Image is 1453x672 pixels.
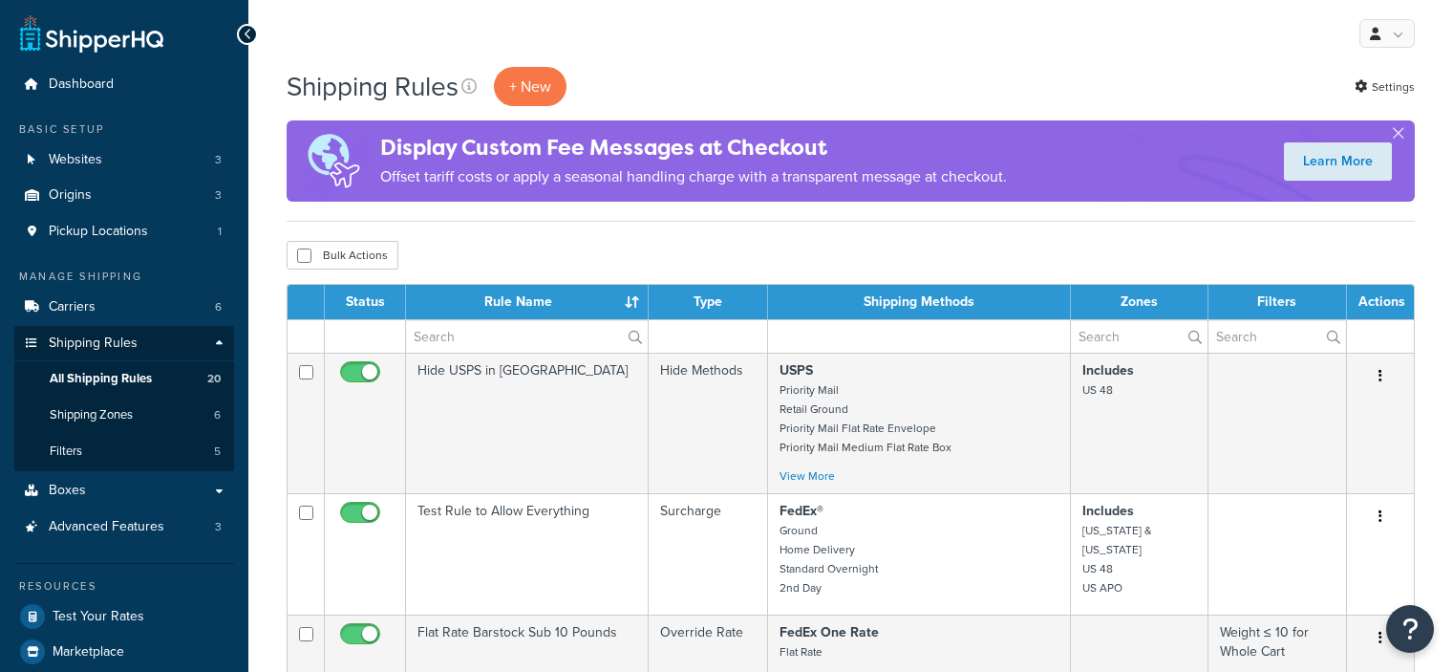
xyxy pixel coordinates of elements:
input: Search [1071,320,1207,353]
span: Dashboard [49,76,114,93]
span: 3 [215,187,222,204]
a: Settings [1355,74,1415,100]
span: Marketplace [53,644,124,661]
span: 3 [215,152,222,168]
span: Shipping Rules [49,336,138,352]
li: All Shipping Rules [14,361,234,397]
li: Origins [14,178,234,213]
span: Websites [49,152,102,168]
a: ShipperHQ Home [20,14,163,53]
button: Open Resource Center [1386,605,1434,653]
strong: Includes [1082,360,1134,380]
li: Pickup Locations [14,214,234,249]
th: Rule Name : activate to sort column ascending [406,285,649,319]
a: Advanced Features 3 [14,509,234,545]
span: Advanced Features [49,519,164,535]
small: Ground Home Delivery Standard Overnight 2nd Day [780,522,878,596]
li: Shipping Rules [14,326,234,471]
span: 6 [214,407,221,423]
span: 20 [207,371,221,387]
a: All Shipping Rules 20 [14,361,234,397]
a: Shipping Zones 6 [14,398,234,433]
small: US 48 [1082,381,1113,399]
span: Test Your Rates [53,609,144,625]
small: Priority Mail Retail Ground Priority Mail Flat Rate Envelope Priority Mail Medium Flat Rate Box [780,381,951,456]
span: All Shipping Rules [50,371,152,387]
span: Pickup Locations [49,224,148,240]
strong: FedEx® [780,501,823,521]
td: Hide USPS in [GEOGRAPHIC_DATA] [406,353,649,493]
strong: USPS [780,360,813,380]
a: Dashboard [14,67,234,102]
span: Carriers [49,299,96,315]
small: Flat Rate [780,643,823,661]
a: Shipping Rules [14,326,234,361]
strong: FedEx One Rate [780,622,879,642]
th: Zones [1071,285,1208,319]
li: Carriers [14,290,234,325]
span: Origins [49,187,92,204]
th: Shipping Methods [768,285,1071,319]
input: Search [406,320,648,353]
th: Filters [1208,285,1347,319]
span: Boxes [49,483,86,499]
li: Websites [14,142,234,178]
a: Filters 5 [14,434,234,469]
td: Surcharge [649,493,768,615]
strong: Includes [1082,501,1134,521]
a: Marketplace [14,635,234,669]
a: Learn More [1284,142,1392,181]
p: + New [494,67,566,106]
th: Type [649,285,768,319]
span: 1 [218,224,222,240]
button: Bulk Actions [287,241,398,270]
div: Resources [14,578,234,595]
span: Shipping Zones [50,407,133,423]
h1: Shipping Rules [287,68,459,105]
a: Test Your Rates [14,599,234,634]
img: duties-banner-06bc72dcb5fe05cb3f9472aba00be2ae8eb53ab6f0d8bb03d382ba314ac3c341.png [287,120,380,202]
a: Boxes [14,473,234,509]
small: [US_STATE] & [US_STATE] US 48 US APO [1082,522,1152,596]
td: Hide Methods [649,353,768,493]
li: Advanced Features [14,509,234,545]
div: Basic Setup [14,121,234,138]
li: Filters [14,434,234,469]
div: Manage Shipping [14,269,234,285]
span: 3 [215,519,222,535]
span: 6 [215,299,222,315]
a: Origins 3 [14,178,234,213]
a: Carriers 6 [14,290,234,325]
span: Filters [50,444,82,460]
li: Shipping Zones [14,398,234,433]
td: Test Rule to Allow Everything [406,493,649,615]
th: Actions [1347,285,1414,319]
a: Websites 3 [14,142,234,178]
a: Pickup Locations 1 [14,214,234,249]
h4: Display Custom Fee Messages at Checkout [380,132,1007,163]
a: View More [780,467,835,485]
span: 5 [214,444,221,460]
input: Search [1208,320,1346,353]
p: Offset tariff costs or apply a seasonal handling charge with a transparent message at checkout. [380,163,1007,190]
th: Status [325,285,406,319]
